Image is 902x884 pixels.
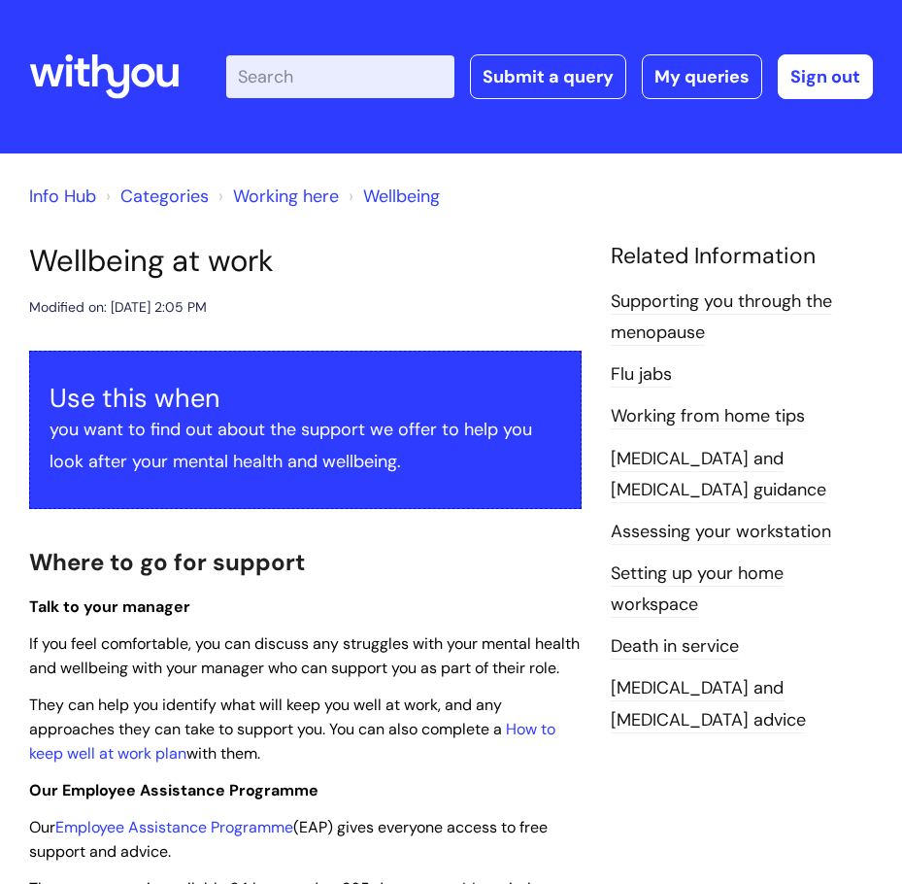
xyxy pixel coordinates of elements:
[214,181,339,212] li: Working here
[611,289,832,346] a: Supporting you through the menopause
[611,634,739,660] a: Death in service
[29,243,582,279] h1: Wellbeing at work
[50,414,561,477] p: you want to find out about the support we offer to help you look after your mental health and wel...
[29,596,190,617] span: Talk to your manager
[50,383,561,414] h3: Use this when
[611,561,784,618] a: Setting up your home workspace
[29,719,555,764] a: How to keep well at work plan
[29,185,96,208] a: Info Hub
[29,633,580,678] span: If you feel comfortable, you can discuss any struggles with your mental health and wellbeing with...
[344,181,440,212] li: Wellbeing
[363,185,440,208] a: Wellbeing
[29,780,318,800] span: Our Employee Assistance Programme
[186,743,260,764] span: with them.
[778,54,873,99] a: Sign out
[29,817,548,862] span: Our (EAP) gives everyone access to free support and advice.
[611,520,831,545] a: Assessing your workstation
[611,243,873,270] h4: Related Information
[611,362,672,388] a: Flu jabs
[29,695,502,739] span: They can help you identify what will keep you well at work, and any approaches they can take to s...
[611,676,806,732] a: [MEDICAL_DATA] and [MEDICAL_DATA] advice
[29,547,305,577] span: Where to go for support
[29,295,207,320] div: Modified on: [DATE] 2:05 PM
[642,54,762,99] a: My queries
[55,817,293,837] a: Employee Assistance Programme
[233,185,339,208] a: Working here
[120,185,209,208] a: Categories
[611,404,805,429] a: Working from home tips
[611,447,826,503] a: [MEDICAL_DATA] and [MEDICAL_DATA] guidance
[101,181,209,212] li: Solution home
[470,54,626,99] a: Submit a query
[226,55,454,98] input: Search
[226,54,873,99] div: | -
